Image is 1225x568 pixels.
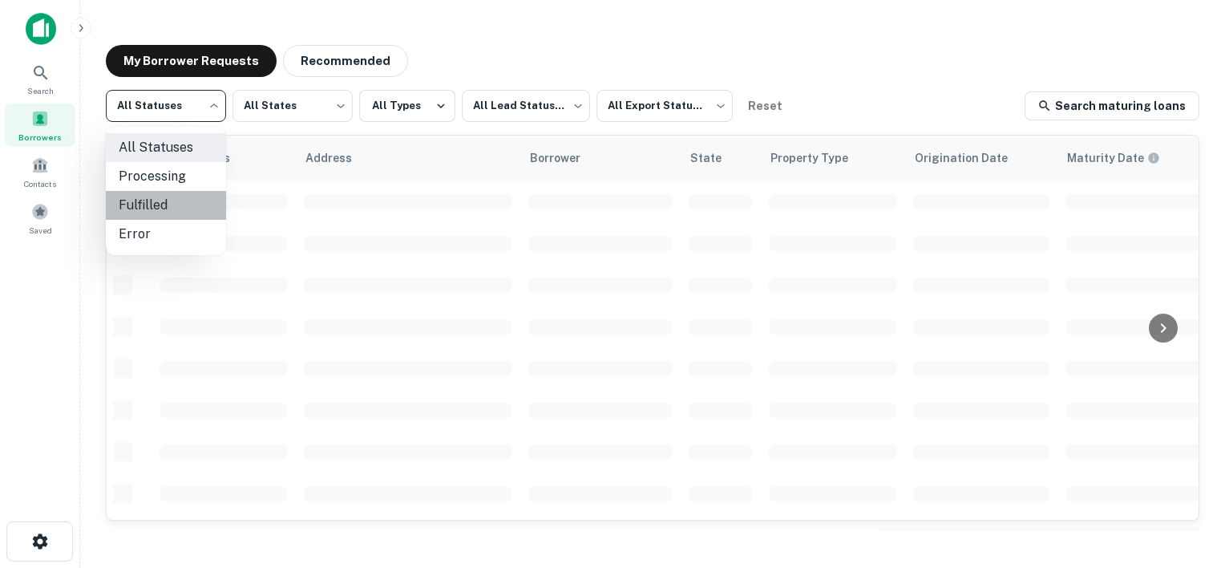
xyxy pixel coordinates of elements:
iframe: Chat Widget [1145,440,1225,517]
li: Fulfilled [106,191,226,220]
li: All Statuses [106,133,226,162]
li: Error [106,220,226,249]
li: Processing [106,162,226,191]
